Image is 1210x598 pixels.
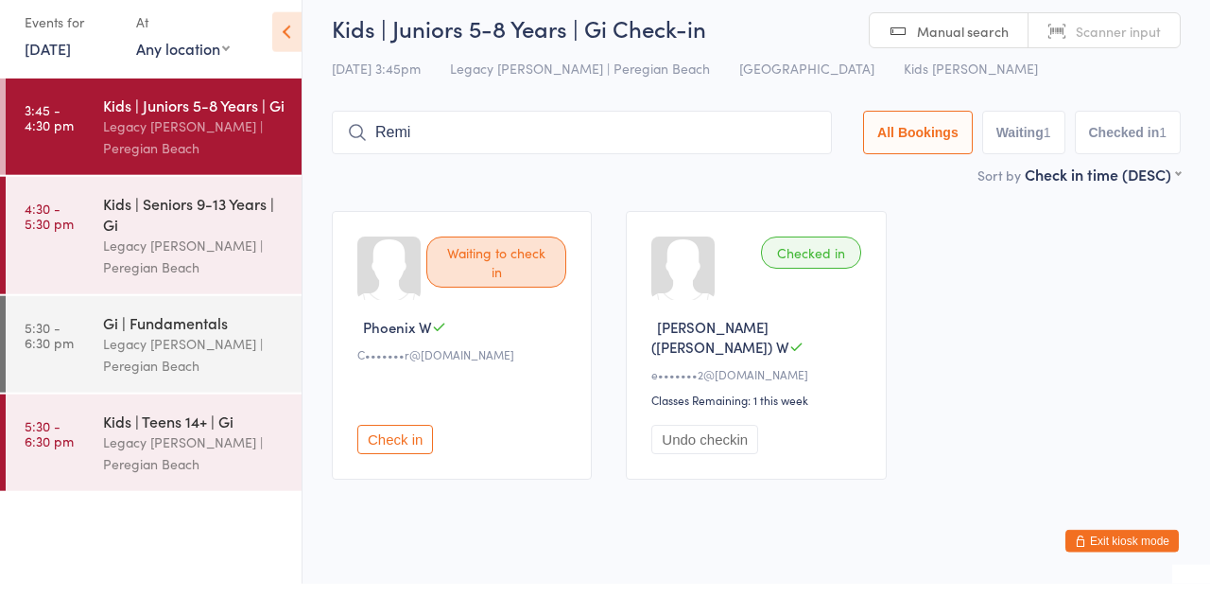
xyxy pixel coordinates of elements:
a: 3:45 -4:30 pmKids | Juniors 5-8 Years | GiLegacy [PERSON_NAME] | Peregian Beach [6,93,302,189]
time: 3:45 - 4:30 pm [25,116,74,147]
a: [DATE] [25,52,71,73]
h2: Kids | Juniors 5-8 Years | Gi Check-in [332,26,1181,58]
div: Classes Remaining: 1 this week [651,406,866,422]
div: Legacy [PERSON_NAME] | Peregian Beach [103,249,285,292]
time: 4:30 - 5:30 pm [25,215,74,245]
div: Kids | Seniors 9-13 Years | Gi [103,207,285,249]
button: Check in [357,439,433,468]
div: Events for [25,21,117,52]
div: Legacy [PERSON_NAME] | Peregian Beach [103,130,285,173]
label: Sort by [977,180,1021,199]
input: Search [332,125,832,168]
span: Phoenix W [363,331,432,351]
a: 4:30 -5:30 pmKids | Seniors 9-13 Years | GiLegacy [PERSON_NAME] | Peregian Beach [6,191,302,308]
div: At [136,21,230,52]
div: Legacy [PERSON_NAME] | Peregian Beach [103,446,285,489]
span: Scanner input [1076,36,1161,55]
button: Checked in1 [1075,125,1182,168]
span: [PERSON_NAME] ([PERSON_NAME]) W [651,331,789,371]
div: Kids | Juniors 5-8 Years | Gi [103,109,285,130]
span: Manual search [917,36,1009,55]
a: 5:30 -6:30 pmGi | FundamentalsLegacy [PERSON_NAME] | Peregian Beach [6,310,302,407]
div: Checked in [761,251,861,283]
div: e•••••••2@[DOMAIN_NAME] [651,380,866,396]
span: Kids [PERSON_NAME] [904,73,1038,92]
button: Waiting1 [982,125,1065,168]
div: Check in time (DESC) [1025,178,1181,199]
button: Undo checkin [651,439,758,468]
span: [GEOGRAPHIC_DATA] [739,73,874,92]
div: 1 [1044,139,1051,154]
button: Exit kiosk mode [1065,544,1179,567]
time: 5:30 - 6:30 pm [25,334,74,364]
div: C•••••••r@[DOMAIN_NAME] [357,361,572,377]
div: Kids | Teens 14+ | Gi [103,425,285,446]
span: [DATE] 3:45pm [332,73,421,92]
time: 5:30 - 6:30 pm [25,432,74,463]
div: Any location [136,52,230,73]
a: 5:30 -6:30 pmKids | Teens 14+ | GiLegacy [PERSON_NAME] | Peregian Beach [6,409,302,505]
div: Gi | Fundamentals [103,326,285,347]
div: 1 [1159,139,1167,154]
span: Legacy [PERSON_NAME] | Peregian Beach [450,73,710,92]
button: All Bookings [863,125,973,168]
div: Waiting to check in [426,251,566,302]
div: Legacy [PERSON_NAME] | Peregian Beach [103,347,285,391]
